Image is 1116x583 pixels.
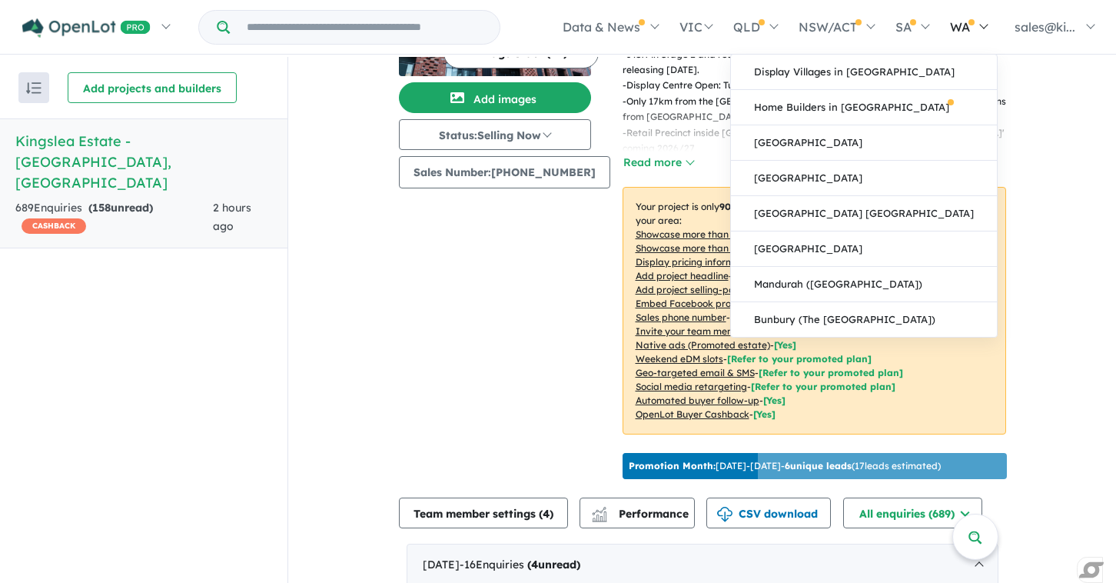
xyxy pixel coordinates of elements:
[731,232,997,267] a: [GEOGRAPHIC_DATA]
[636,353,723,365] u: Weekend eDM slots
[774,339,796,351] span: [Yes]
[15,131,272,193] h5: Kingslea Estate - [GEOGRAPHIC_DATA] , [GEOGRAPHIC_DATA]
[623,47,1018,78] p: - 3 left in Stage 2 and ready to move in! Register now for our final stage, Stage 3 releasing [DA...
[629,460,716,471] b: Promotion Month:
[527,558,580,571] strong: ( unread)
[531,558,538,571] span: 4
[543,507,550,521] span: 4
[731,196,997,232] a: [GEOGRAPHIC_DATA] [GEOGRAPHIC_DATA]
[759,367,903,378] span: [Refer to your promoted plan]
[706,498,831,528] button: CSV download
[460,558,580,571] span: - 16 Enquir ies
[15,199,213,236] div: 689 Enquir ies
[1015,19,1075,35] span: sales@ki...
[592,507,606,515] img: line-chart.svg
[88,201,153,215] strong: ( unread)
[636,228,771,240] u: Showcase more than 3 images
[399,82,591,113] button: Add images
[636,339,770,351] u: Native ads (Promoted estate)
[719,201,770,212] b: 90 % ready
[92,201,111,215] span: 158
[636,367,755,378] u: Geo-targeted email & SMS
[623,154,695,172] button: Read more
[623,187,1006,435] p: Your project is only comparing to other top-performing projects in your area: - - - - - - - - - -...
[731,267,997,302] a: Mandurah ([GEOGRAPHIC_DATA])
[22,18,151,38] img: Openlot PRO Logo White
[636,284,750,295] u: Add project selling-points
[636,242,769,254] u: Showcase more than 3 listings
[213,201,251,233] span: 2 hours ago
[731,161,997,196] a: [GEOGRAPHIC_DATA]
[629,459,941,473] p: [DATE] - [DATE] - ( 17 leads estimated)
[731,90,997,125] a: Home Builders in [GEOGRAPHIC_DATA]
[843,498,982,528] button: All enquiries (689)
[717,507,732,522] img: download icon
[636,256,757,268] u: Display pricing information
[399,498,568,528] button: Team member settings (4)
[636,270,729,282] u: Add project headline
[727,353,872,365] span: [Refer to your promoted plan]
[731,55,997,90] a: Display Villages in [GEOGRAPHIC_DATA]
[399,156,610,188] button: Sales Number:[PHONE_NUMBER]
[68,72,237,103] button: Add projects and builders
[751,381,895,392] span: [Refer to your promoted plan]
[580,498,695,528] button: Performance
[731,125,997,161] a: [GEOGRAPHIC_DATA]
[636,311,726,323] u: Sales phone number
[753,408,776,420] span: [Yes]
[623,94,1018,125] p: - Only 17km from the [GEOGRAPHIC_DATA], 6 mins from [GEOGRAPHIC_DATA], 8 mins from [GEOGRAPHIC_DA...
[636,381,747,392] u: Social media retargeting
[399,119,591,150] button: Status:Selling Now
[592,511,607,521] img: bar-chart.svg
[636,395,759,406] u: Automated buyer follow-up
[731,302,997,337] a: Bunbury (The [GEOGRAPHIC_DATA])
[636,408,749,420] u: OpenLot Buyer Cashback
[636,298,745,309] u: Embed Facebook profile
[623,125,1018,157] p: - Retail Precinct inside [GEOGRAPHIC_DATA] '[PERSON_NAME][GEOGRAPHIC_DATA]' coming 2026/27
[623,78,1018,93] p: - Display Centre Open: Tues 11am - 2pm & Sat 1pm - 3pm (or by appointment)
[233,11,497,44] input: Try estate name, suburb, builder or developer
[26,82,42,94] img: sort.svg
[22,218,86,234] span: CASHBACK
[594,507,689,521] span: Performance
[636,325,756,337] u: Invite your team members
[763,395,786,406] span: [Yes]
[785,460,852,471] b: 6 unique leads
